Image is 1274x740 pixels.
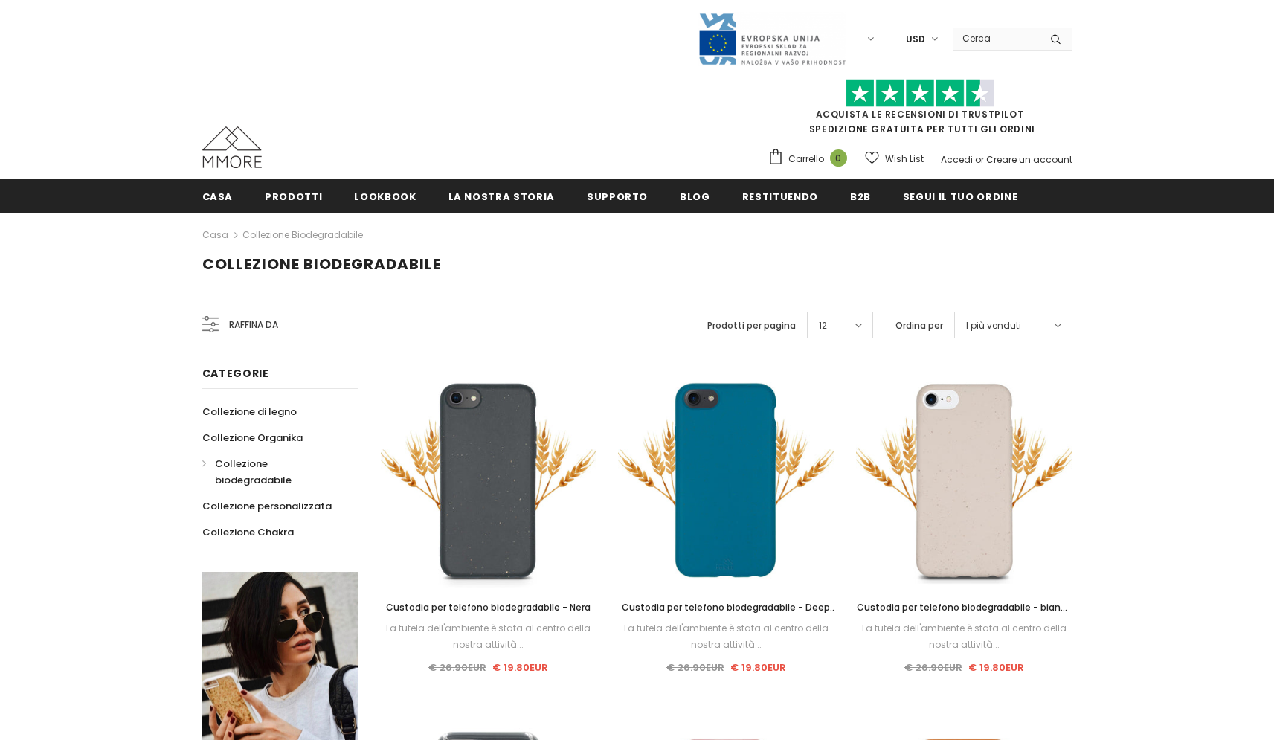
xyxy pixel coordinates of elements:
a: Carrello 0 [768,148,855,170]
span: Categorie [202,366,269,381]
img: Casi MMORE [202,126,262,168]
span: Segui il tuo ordine [903,190,1017,204]
span: Casa [202,190,234,204]
span: USD [906,32,925,47]
a: Collezione Chakra [202,519,294,545]
a: Collezione biodegradabile [242,228,363,241]
a: Segui il tuo ordine [903,179,1017,213]
div: La tutela dell'ambiente è stata al centro della nostra attività... [856,620,1072,653]
a: Wish List [865,146,924,172]
span: Custodia per telefono biodegradabile - bianco naturale [857,601,1072,630]
span: I più venduti [966,318,1021,333]
label: Ordina per [895,318,943,333]
a: Custodia per telefono biodegradabile - Nera [381,599,596,616]
span: Collezione Organika [202,431,303,445]
label: Prodotti per pagina [707,318,796,333]
a: Accedi [941,153,973,166]
a: Collezione Organika [202,425,303,451]
span: SPEDIZIONE GRATUITA PER TUTTI GLI ORDINI [768,86,1072,135]
span: Wish List [885,152,924,167]
span: Restituendo [742,190,818,204]
span: € 19.80EUR [492,660,548,675]
span: Lookbook [354,190,416,204]
span: € 26.90EUR [666,660,724,675]
a: Casa [202,226,228,244]
span: Collezione di legno [202,405,297,419]
span: Collezione biodegradabile [202,254,441,274]
a: Prodotti [265,179,322,213]
a: Restituendo [742,179,818,213]
span: Collezione biodegradabile [215,457,292,487]
span: Collezione personalizzata [202,499,332,513]
a: Casa [202,179,234,213]
div: La tutela dell'ambiente è stata al centro della nostra attività... [381,620,596,653]
a: Collezione personalizzata [202,493,332,519]
a: Custodia per telefono biodegradabile - Deep Sea Blue [618,599,834,616]
span: Prodotti [265,190,322,204]
a: B2B [850,179,871,213]
span: Blog [680,190,710,204]
span: Collezione Chakra [202,525,294,539]
a: Blog [680,179,710,213]
span: Custodia per telefono biodegradabile - Deep Sea Blue [622,601,837,630]
span: or [975,153,984,166]
span: € 26.90EUR [904,660,962,675]
img: Fidati di Pilot Stars [846,79,994,108]
span: 12 [819,318,827,333]
span: Carrello [788,152,824,167]
a: supporto [587,179,648,213]
a: Creare un account [986,153,1072,166]
a: La nostra storia [448,179,555,213]
span: Raffina da [229,317,278,333]
img: Javni Razpis [698,12,846,66]
span: Custodia per telefono biodegradabile - Nera [386,601,591,614]
span: supporto [587,190,648,204]
a: Javni Razpis [698,32,846,45]
a: Lookbook [354,179,416,213]
span: La nostra storia [448,190,555,204]
a: Collezione di legno [202,399,297,425]
input: Search Site [953,28,1039,49]
a: Collezione biodegradabile [202,451,342,493]
a: Custodia per telefono biodegradabile - bianco naturale [856,599,1072,616]
span: B2B [850,190,871,204]
span: 0 [830,149,847,167]
span: € 19.80EUR [730,660,786,675]
div: La tutela dell'ambiente è stata al centro della nostra attività... [618,620,834,653]
span: € 26.90EUR [428,660,486,675]
a: Acquista le recensioni di TrustPilot [816,108,1024,120]
span: € 19.80EUR [968,660,1024,675]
